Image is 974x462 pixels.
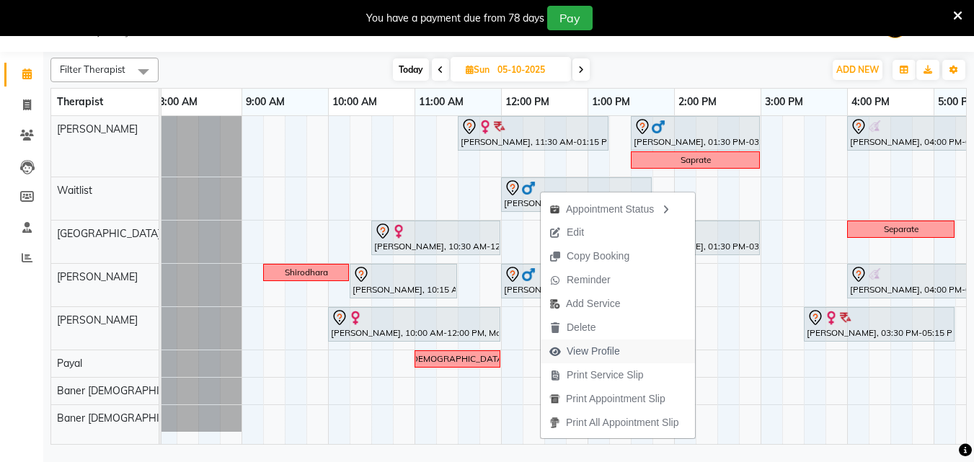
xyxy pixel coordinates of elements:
img: printapt.png [549,394,560,404]
span: [GEOGRAPHIC_DATA] [57,227,161,240]
div: Saprate [681,154,711,166]
a: 2:00 PM [675,92,720,112]
span: Sun [462,64,493,75]
a: 12:00 PM [502,92,553,112]
span: [PERSON_NAME] [57,314,138,326]
span: Edit [567,225,584,240]
span: Print All Appointment Slip [566,415,678,430]
span: ADD NEW [836,64,879,75]
a: 3:00 PM [761,92,807,112]
a: 1:00 PM [588,92,634,112]
div: [PERSON_NAME], 10:00 AM-12:00 PM, Massage 90 Min [329,309,499,339]
div: [PERSON_NAME], 10:30 AM-12:00 PM, Swedish Massage with Wintergreen, Bayleaf & Clove 60 Min [373,223,499,253]
div: Separate [884,223,918,236]
img: add-service.png [549,298,560,309]
a: 9:00 AM [242,92,288,112]
span: Today [393,58,429,81]
div: [PERSON_NAME], 01:30 PM-03:00 PM, Massage 60 Min [632,118,758,148]
img: apt_status.png [549,204,560,215]
button: ADD NEW [833,60,882,80]
div: [DEMOGRAPHIC_DATA] [409,352,506,365]
span: Print Appointment Slip [566,391,665,407]
div: [PERSON_NAME], 11:30 AM-01:15 PM, Massage 90 Min [459,118,607,148]
div: [PERSON_NAME], 12:00 PM-01:45 PM, Massage 90 Min [503,179,650,210]
div: Appointment Status [541,196,695,221]
span: Copy Booking [567,249,629,264]
span: Print Service Slip [567,368,644,383]
a: 10:00 AM [329,92,381,112]
a: 4:00 PM [848,92,893,112]
span: Waitlist [57,184,92,197]
span: Baner [DEMOGRAPHIC_DATA] [57,384,200,397]
a: 11:00 AM [415,92,467,112]
span: Delete [567,320,596,335]
div: [PERSON_NAME], 12:00 PM-02:00 PM, Massage 90 Min [503,266,672,296]
span: Add Service [566,296,620,311]
span: [PERSON_NAME] [57,123,138,136]
a: 8:00 AM [155,92,201,112]
span: Reminder [567,272,611,288]
div: You have a payment due from 78 days [366,11,544,26]
div: [PERSON_NAME], 10:15 AM-11:30 AM, Shirodhara 60 Min [351,266,456,296]
button: Pay [547,6,593,30]
span: [PERSON_NAME] [57,270,138,283]
img: printall.png [549,417,560,428]
div: [PERSON_NAME], 03:30 PM-05:15 PM, Massage 90 Min [805,309,953,339]
span: Filter Therapist [60,63,125,75]
span: View Profile [567,344,620,359]
div: Shirodhara [285,266,328,279]
span: Therapist [57,95,103,108]
input: 2025-10-05 [493,59,565,81]
span: Payal [57,357,82,370]
span: Baner [DEMOGRAPHIC_DATA] [57,412,200,425]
